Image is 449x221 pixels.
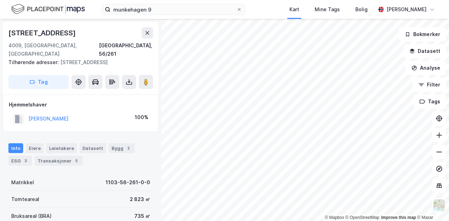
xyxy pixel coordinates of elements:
button: Filter [413,78,446,92]
div: 3 [22,157,29,164]
div: 5 [73,157,80,164]
div: Leietakere [46,143,77,153]
iframe: Chat Widget [414,187,449,221]
div: 2 823 ㎡ [130,195,150,203]
div: Transaksjoner [35,156,83,166]
div: [STREET_ADDRESS] [8,58,147,67]
div: Bygg [109,143,135,153]
img: logo.f888ab2527a4732fd821a326f86c7f29.svg [11,3,85,15]
div: [STREET_ADDRESS] [8,27,77,39]
button: Tags [414,95,446,109]
button: Bokmerker [399,27,446,41]
a: Mapbox [325,215,344,220]
a: OpenStreetMap [346,215,380,220]
div: Matrikkel [11,178,34,187]
div: Kart [289,5,299,14]
div: Eiere [26,143,43,153]
div: Bolig [355,5,368,14]
div: Tomteareal [11,195,39,203]
div: Info [8,143,23,153]
div: [GEOGRAPHIC_DATA], 56/261 [99,41,153,58]
button: Tag [8,75,69,89]
a: Improve this map [381,215,416,220]
button: Analyse [406,61,446,75]
button: Datasett [403,44,446,58]
div: [PERSON_NAME] [387,5,427,14]
div: Mine Tags [315,5,340,14]
div: Datasett [80,143,106,153]
div: 2 [125,145,132,152]
div: 4009, [GEOGRAPHIC_DATA], [GEOGRAPHIC_DATA] [8,41,99,58]
div: ESG [8,156,32,166]
div: Bruksareal (BRA) [11,212,52,220]
div: 100% [135,113,148,122]
div: Hjemmelshaver [9,101,153,109]
div: 735 ㎡ [134,212,150,220]
span: Tilhørende adresser: [8,59,60,65]
input: Søk på adresse, matrikkel, gårdeiere, leietakere eller personer [110,4,236,15]
div: 1103-56-261-0-0 [106,178,150,187]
